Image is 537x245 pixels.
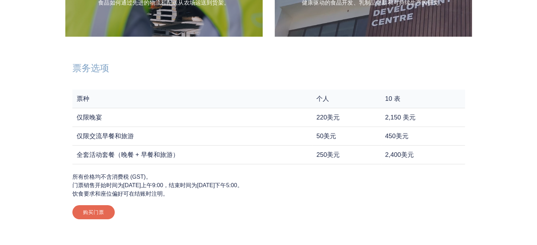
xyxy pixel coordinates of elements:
a: 购买门票 [72,205,115,219]
font: 门票销售开始时间为[DATE]上午9:00，结束时间为[DATE]下午5:00。 [72,182,243,188]
font: 仅限交流早餐和旅游 [77,133,134,140]
font: 250美元 [316,151,340,158]
font: 个人 [316,95,329,102]
font: 购买门票 [83,209,104,215]
font: 票种 [77,95,89,102]
font: 2,400美元 [385,151,414,158]
table: 门票选项和价格 [72,90,465,165]
font: 10 表 [385,95,400,102]
font: 220美元 [316,114,340,121]
font: 仅限晚宴 [77,114,102,121]
font: 票务选项 [72,63,109,73]
font: 全套活动套餐（晚餐 + 早餐和旅游） [77,151,179,158]
font: 所有价格均不含消费税 (GST)。 [72,174,151,180]
font: 饮食要求和座位偏好可在结账时注明。 [72,191,168,197]
font: 50美元 [316,133,336,140]
font: 450美元 [385,133,408,140]
font: 2,150 美元 [385,114,416,121]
